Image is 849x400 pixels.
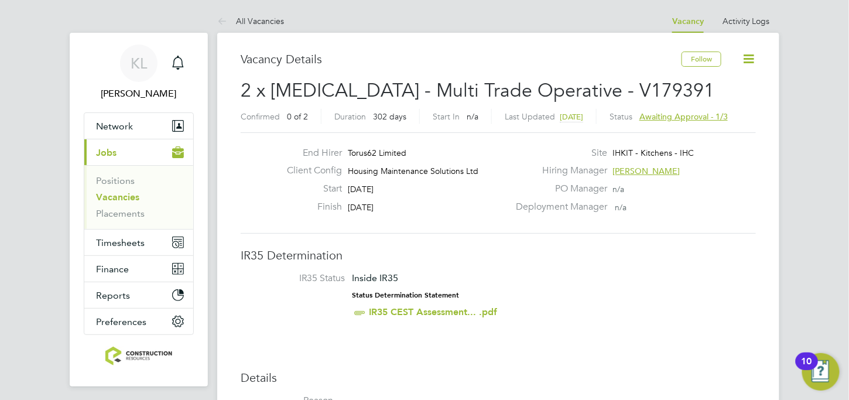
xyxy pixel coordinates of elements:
button: Follow [682,52,721,67]
div: 10 [802,361,812,377]
span: IHKIT - Kitchens - IHC [613,148,694,158]
label: End Hirer [278,147,343,159]
a: Go to home page [84,347,194,365]
strong: Status Determination Statement [352,291,459,299]
label: PO Manager [509,183,607,195]
h3: Vacancy Details [241,52,682,67]
button: Network [84,113,193,139]
span: n/a [467,111,478,122]
span: [DATE] [348,184,374,194]
button: Finance [84,256,193,282]
a: Placements [96,208,145,219]
label: Start [278,183,343,195]
span: [PERSON_NAME] [613,166,680,176]
button: Preferences [84,309,193,334]
label: IR35 Status [252,272,345,285]
button: Open Resource Center, 10 new notifications [802,353,840,391]
span: Inside IR35 [352,272,398,283]
span: KL [131,56,147,71]
a: Vacancy [672,16,704,26]
span: [DATE] [348,202,374,213]
span: [DATE] [560,112,583,122]
label: Hiring Manager [509,165,607,177]
button: Jobs [84,139,193,165]
span: n/a [613,184,625,194]
a: KL[PERSON_NAME] [84,45,194,101]
h3: IR35 Determination [241,248,756,263]
label: Start In [433,111,460,122]
label: Finish [278,201,343,213]
span: 0 of 2 [287,111,308,122]
label: Status [610,111,632,122]
span: Network [96,121,133,132]
button: Reports [84,282,193,308]
span: Finance [96,264,129,275]
label: Duration [334,111,366,122]
span: n/a [615,202,627,213]
label: Client Config [278,165,343,177]
span: Kate Lomax [84,87,194,101]
span: 2 x [MEDICAL_DATA] - Multi Trade Operative - V179391 [241,79,714,102]
a: Positions [96,175,135,186]
span: Awaiting approval - 1/3 [639,111,728,122]
label: Site [509,147,607,159]
label: Confirmed [241,111,280,122]
h3: Details [241,370,756,385]
label: Last Updated [505,111,555,122]
a: Vacancies [96,192,139,203]
button: Timesheets [84,230,193,255]
nav: Main navigation [70,33,208,387]
img: construction-resources-logo-retina.png [105,347,173,365]
span: Torus62 Limited [348,148,407,158]
span: 302 days [373,111,406,122]
a: IR35 CEST Assessment... .pdf [369,306,497,317]
a: Activity Logs [723,16,770,26]
label: Deployment Manager [509,201,607,213]
span: Housing Maintenance Solutions Ltd [348,166,479,176]
span: Preferences [96,316,146,327]
span: Timesheets [96,237,145,248]
a: All Vacancies [217,16,284,26]
div: Jobs [84,165,193,229]
span: Reports [96,290,130,301]
span: Jobs [96,147,117,158]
